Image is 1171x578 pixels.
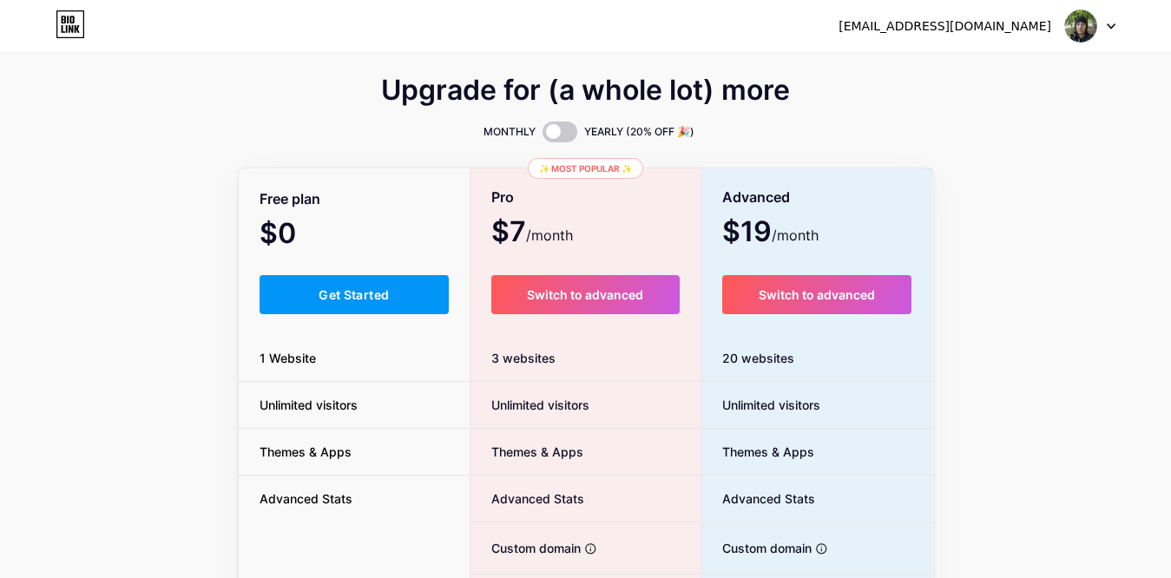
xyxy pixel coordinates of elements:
span: 1 Website [239,349,337,367]
span: Upgrade for (a whole lot) more [381,80,790,101]
span: Advanced Stats [701,489,815,508]
span: Advanced [722,182,790,213]
button: Switch to advanced [722,275,912,314]
span: Themes & Apps [470,443,583,461]
span: Themes & Apps [239,443,372,461]
button: Get Started [260,275,450,314]
span: Free plan [260,184,320,214]
div: 3 websites [470,335,701,382]
span: $7 [491,221,573,246]
span: /month [526,225,573,246]
div: 20 websites [701,335,933,382]
span: Custom domain [470,539,581,557]
div: [EMAIL_ADDRESS][DOMAIN_NAME] [839,17,1051,36]
span: Custom domain [701,539,812,557]
span: Advanced Stats [470,489,584,508]
span: MONTHLY [484,123,536,141]
span: $19 [722,221,819,246]
span: Get Started [319,287,389,302]
span: Switch to advanced [759,287,875,302]
span: $0 [260,223,343,247]
span: /month [772,225,819,246]
img: Дима Красноштан [1064,10,1097,43]
span: Unlimited visitors [701,396,820,414]
span: Switch to advanced [527,287,643,302]
span: Pro [491,182,514,213]
div: ✨ Most popular ✨ [528,158,643,179]
span: Themes & Apps [701,443,814,461]
button: Switch to advanced [491,275,680,314]
span: YEARLY (20% OFF 🎉) [584,123,694,141]
span: Unlimited visitors [470,396,589,414]
span: Unlimited visitors [239,396,378,414]
span: Advanced Stats [239,489,373,508]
